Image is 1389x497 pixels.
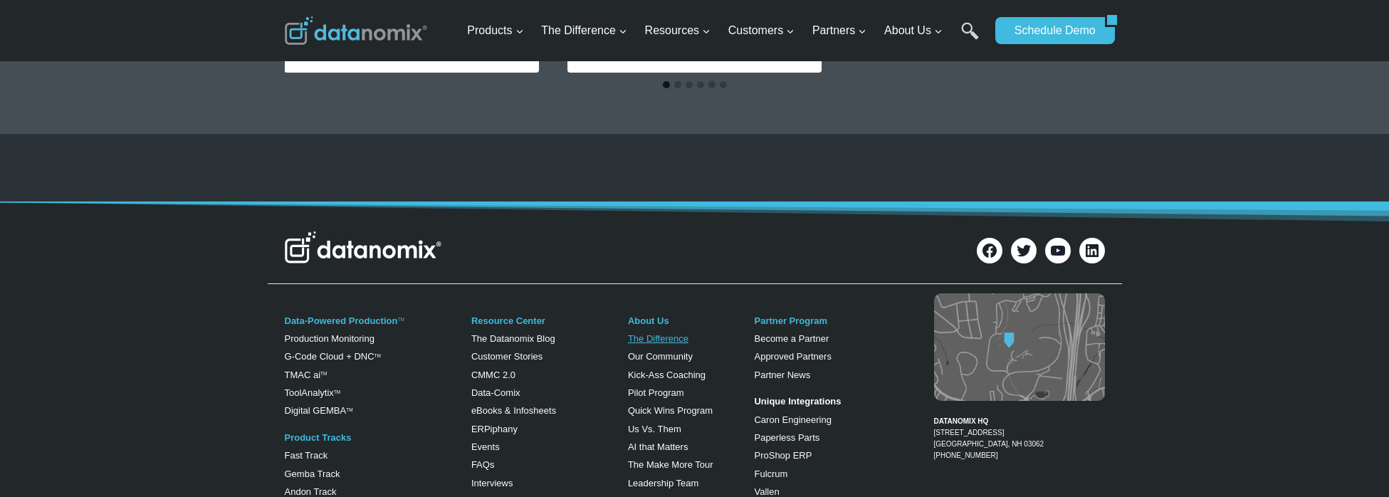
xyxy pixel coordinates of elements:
[285,333,374,344] a: Production Monitoring
[934,417,989,425] strong: DATANOMIX HQ
[628,370,706,380] a: Kick-Ass Coaching
[471,387,520,398] a: Data-Comix
[628,333,688,344] a: The Difference
[728,21,795,40] span: Customers
[285,231,441,263] img: Datanomix Logo
[708,81,716,88] button: Go to slide 5
[754,396,841,407] strong: Unique Integrations
[471,333,555,344] a: The Datanomix Blog
[471,351,543,362] a: Customer Stories
[754,450,812,461] a: ProShop ERP
[285,79,1105,90] ul: Select a slide to show
[628,441,688,452] a: AI that Matters
[285,370,327,380] a: TMAC aiTM
[934,293,1105,401] img: Datanomix map image
[471,478,513,488] a: Interviews
[686,81,693,88] button: Go to slide 3
[645,21,711,40] span: Resources
[628,387,684,398] a: Pilot Program
[628,424,681,434] a: Us Vs. Them
[628,351,693,362] a: Our Community
[334,389,340,394] a: TM
[397,317,404,322] a: TM
[754,414,831,425] a: Caron Engineering
[674,81,681,88] button: Go to slide 2
[754,469,787,479] a: Fulcrum
[285,387,334,398] a: ToolAnalytix
[995,17,1105,44] a: Schedule Demo
[754,432,819,443] a: Paperless Parts
[285,351,381,362] a: G-Code Cloud + DNCTM
[285,16,427,45] img: Datanomix
[663,81,670,88] button: Go to slide 1
[471,405,556,416] a: eBooks & Infosheets
[471,315,545,326] a: Resource Center
[628,478,699,488] a: Leadership Team
[812,21,866,40] span: Partners
[697,81,704,88] button: Go to slide 4
[461,8,988,54] nav: Primary Navigation
[471,459,495,470] a: FAQs
[628,459,713,470] a: The Make More Tour
[467,21,523,40] span: Products
[934,429,1044,448] a: [STREET_ADDRESS][GEOGRAPHIC_DATA], NH 03062
[720,81,727,88] button: Go to slide 6
[754,351,831,362] a: Approved Partners
[285,486,337,497] a: Andon Track
[754,333,829,344] a: Become a Partner
[346,407,352,412] sup: TM
[541,21,627,40] span: The Difference
[934,404,1105,461] figcaption: [PHONE_NUMBER]
[884,21,943,40] span: About Us
[754,486,779,497] a: Vallen
[285,405,353,416] a: Digital GEMBATM
[471,424,518,434] a: ERPiphany
[628,315,669,326] a: About Us
[285,432,352,443] a: Product Tracks
[285,469,340,479] a: Gemba Track
[471,441,500,452] a: Events
[628,405,713,416] a: Quick Wins Program
[285,315,398,326] a: Data-Powered Production
[320,371,327,376] sup: TM
[754,315,827,326] a: Partner Program
[471,370,515,380] a: CMMC 2.0
[285,450,328,461] a: Fast Track
[961,22,979,54] a: Search
[754,370,810,380] a: Partner News
[374,353,381,358] sup: TM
